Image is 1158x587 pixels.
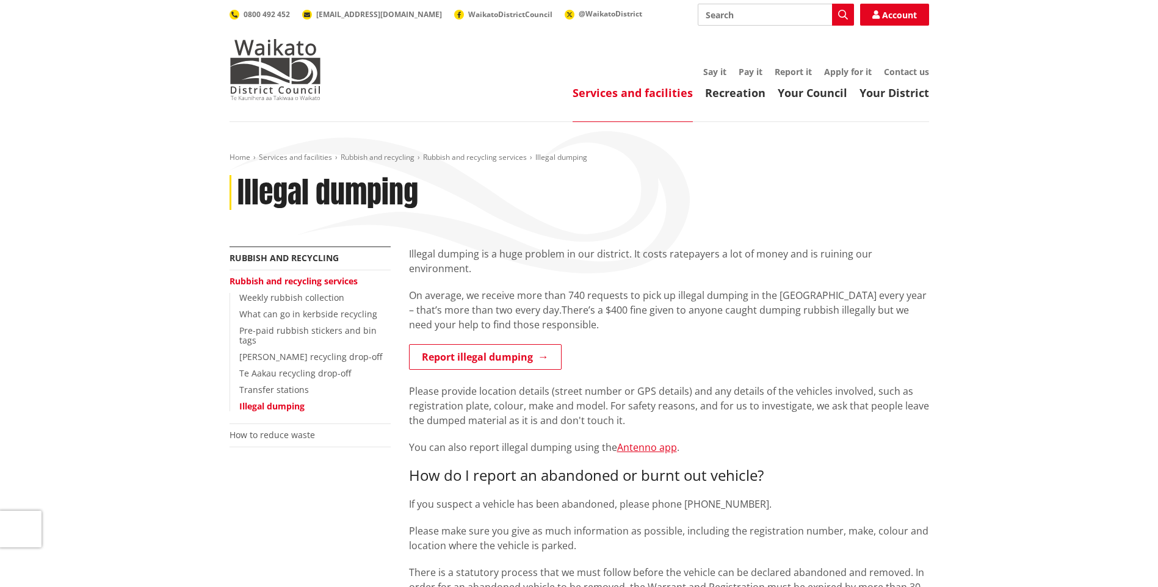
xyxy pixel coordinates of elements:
[409,384,929,428] p: Please provide location details (street number or GPS details) and any details of the vehicles in...
[237,175,418,211] h1: Illegal dumping
[409,344,562,370] a: Report illegal dumping
[244,9,290,20] span: 0800 492 452
[454,9,552,20] a: WaikatoDistrictCouncil
[573,85,693,100] a: Services and facilities
[775,66,812,77] a: Report it
[230,9,290,20] a: 0800 492 452
[778,85,847,100] a: Your Council
[239,292,344,303] a: Weekly rubbish collection
[859,85,929,100] a: Your District
[230,153,929,163] nav: breadcrumb
[860,4,929,26] a: Account
[409,440,929,455] p: You can also report illegal dumping using the .
[739,66,762,77] a: Pay it
[239,384,309,395] a: Transfer stations
[239,325,377,347] a: Pre-paid rubbish stickers and bin tags
[239,351,382,362] a: [PERSON_NAME] recycling drop-off
[535,152,587,162] span: Illegal dumping
[468,9,552,20] span: WaikatoDistrictCouncil
[705,85,765,100] a: Recreation
[239,367,351,379] a: Te Aakau recycling drop-off
[239,400,305,412] a: Illegal dumping
[230,275,358,287] a: Rubbish and recycling services
[409,497,929,511] p: If you suspect a vehicle has been abandoned, please phone [PHONE_NUMBER].
[409,303,909,331] span: There’s a $400 fine given to anyone caught dumping rubbish illegally but we need your help to fin...
[698,4,854,26] input: Search input
[617,441,677,454] a: Antenno app
[409,524,929,553] p: Please make sure you give as much information as possible, including the registration number, mak...
[230,429,315,441] a: How to reduce waste
[302,9,442,20] a: [EMAIL_ADDRESS][DOMAIN_NAME]
[409,288,929,332] p: On average, we receive more than 740 requests to pick up illegal dumping in the [GEOGRAPHIC_DATA]...
[579,9,642,19] span: @WaikatoDistrict
[316,9,442,20] span: [EMAIL_ADDRESS][DOMAIN_NAME]
[239,308,377,320] a: What can go in kerbside recycling
[409,467,929,484] h3: How do I report an abandoned or burnt out vehicle?
[824,66,872,77] a: Apply for it
[230,252,339,264] a: Rubbish and recycling
[703,66,726,77] a: Say it
[259,152,332,162] a: Services and facilities
[230,39,321,100] img: Waikato District Council - Te Kaunihera aa Takiwaa o Waikato
[341,152,414,162] a: Rubbish and recycling
[884,66,929,77] a: Contact us
[423,152,527,162] a: Rubbish and recycling services
[565,9,642,19] a: @WaikatoDistrict
[409,247,929,276] p: Illegal dumping is a huge problem in our district. It costs ratepayers a lot of money and is ruin...
[230,152,250,162] a: Home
